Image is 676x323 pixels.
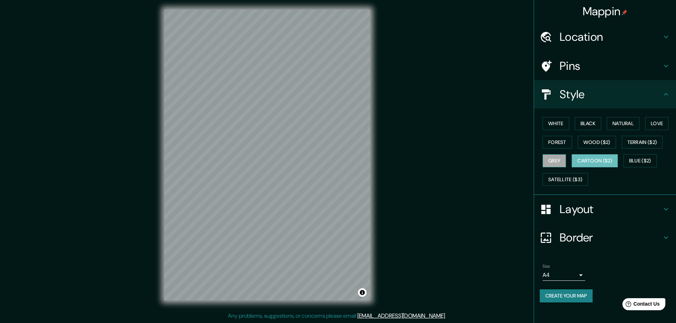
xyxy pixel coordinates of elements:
button: Toggle attribution [358,288,367,297]
canvas: Map [164,10,370,300]
p: Any problems, suggestions, or concerns please email . [228,312,446,320]
h4: Border [560,230,662,245]
button: Cartoon ($2) [572,154,618,167]
div: Layout [534,195,676,223]
button: Create your map [540,289,593,302]
div: . [446,312,447,320]
div: Style [534,80,676,108]
button: Satellite ($3) [543,173,588,186]
button: Blue ($2) [623,154,657,167]
h4: Location [560,30,662,44]
div: Location [534,23,676,51]
h4: Mappin [583,4,628,18]
button: White [543,117,569,130]
div: Border [534,223,676,252]
div: Pins [534,52,676,80]
div: A4 [543,269,585,281]
label: Size [543,263,550,269]
h4: Pins [560,59,662,73]
button: Love [645,117,669,130]
div: . [447,312,449,320]
iframe: Help widget launcher [613,295,668,315]
button: Terrain ($2) [622,136,663,149]
button: Wood ($2) [578,136,616,149]
button: Forest [543,136,572,149]
button: Black [575,117,601,130]
button: Grey [543,154,566,167]
button: Natural [607,117,639,130]
h4: Layout [560,202,662,216]
h4: Style [560,87,662,101]
img: pin-icon.png [622,10,627,15]
a: [EMAIL_ADDRESS][DOMAIN_NAME] [357,312,445,319]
